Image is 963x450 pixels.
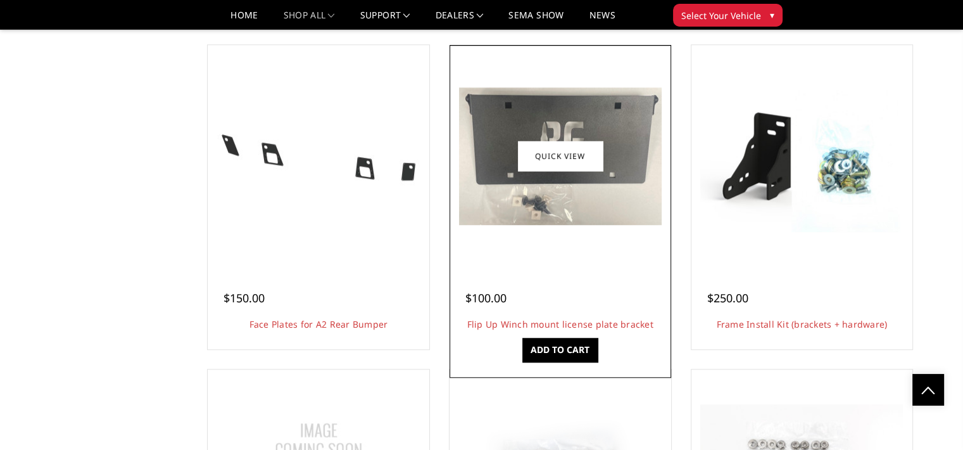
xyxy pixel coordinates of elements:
a: Face Plates for A2 Rear Bumper [249,318,388,330]
a: SEMA Show [508,11,563,29]
img: Frame Install Kit (brackets + hardware) [700,80,903,232]
a: Quick view [518,141,603,171]
span: Select Your Vehicle [681,9,761,22]
a: Support [360,11,410,29]
a: With light holes - with sensor holes With light holes - no sensor holes [211,48,426,264]
a: Add to Cart [522,338,598,362]
a: Home [230,11,258,29]
a: Flip Up Winch mount license plate bracket [453,48,668,264]
button: Select Your Vehicle [673,4,783,27]
a: shop all [284,11,335,29]
span: $250.00 [707,290,748,305]
a: Frame Install Kit (brackets + hardware) [717,318,888,330]
a: Dealers [436,11,484,29]
a: Click to Top [912,374,944,406]
a: Frame Install Kit (brackets + hardware) [695,48,910,264]
span: $150.00 [223,290,265,305]
span: ▾ [770,8,774,22]
img: Flip Up Winch mount license plate bracket [459,87,662,225]
a: News [589,11,615,29]
span: $100.00 [465,290,507,305]
a: Flip Up Winch mount license plate bracket [467,318,653,330]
